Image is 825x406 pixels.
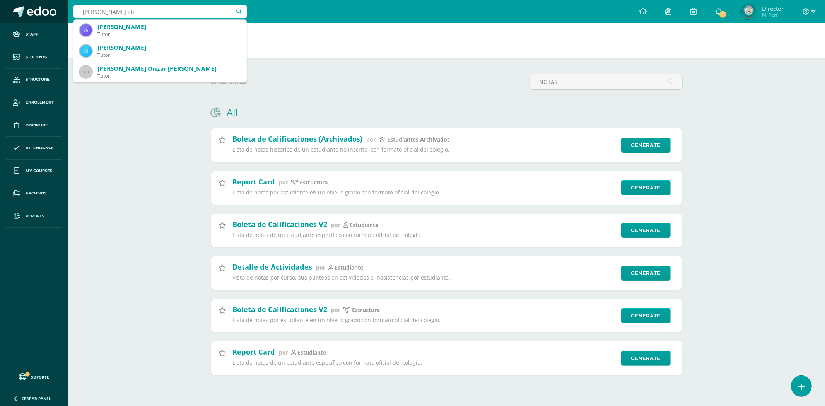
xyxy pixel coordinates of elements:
[331,221,341,229] span: por
[73,5,247,18] input: Search a user…
[6,205,62,228] a: Reports
[331,306,341,314] span: por
[26,213,44,219] span: Reports
[233,347,275,357] h2: Report Card
[621,266,671,281] a: Generate
[233,232,616,239] p: Lista de notas de un estudiante específico con formato oficial del colegio.
[80,45,92,57] img: 1b11d6c8e240dc7c05170ded554e5b2d.png
[9,371,59,382] a: Soporte
[6,69,62,92] a: Structure
[233,177,275,186] h2: Report Card
[621,351,671,366] a: Generate
[621,138,671,153] a: Generate
[298,349,326,356] p: estudiante
[80,24,92,36] img: 30ade449f95fe8c710555b3699ba74e9.png
[6,91,62,114] a: Enrollment
[233,274,616,281] p: Vista de notas por curso, sus punteos en actividades e inasistencias por estudiante.
[335,264,364,271] p: estudiante
[621,308,671,323] a: Generate
[97,44,241,52] div: [PERSON_NAME]
[6,137,62,160] a: Attendance
[26,77,50,83] span: Structure
[300,179,328,186] p: estructura
[97,23,241,31] div: [PERSON_NAME]
[233,220,328,229] h2: Boleta de Calificaciones V2
[233,189,616,196] p: Lista de notas por estudiante en un nivel o grado con formato oficial del colegio.
[26,122,48,128] span: Discipline
[6,182,62,205] a: Archivos
[350,222,379,229] p: estudiante
[97,31,241,38] div: Tutor
[233,359,616,366] p: Lista de notas de un estudiante específico con formato oficial del colegio.
[233,305,328,314] h2: Boleta de Calificaciones V2
[26,145,54,151] span: Attendance
[279,349,289,356] span: por
[762,5,784,12] span: Director
[233,317,616,324] p: Lista de notas por estudiante en un nivel o grado con formato oficial del colegio.
[26,99,54,106] span: Enrollment
[97,73,241,79] div: Tutor
[26,190,46,196] span: Archivos
[26,54,47,60] span: Students
[22,396,51,401] span: Cerrar panel
[316,264,326,271] span: por
[80,66,92,78] img: 45x45
[367,136,376,143] span: por
[621,180,671,195] a: Generate
[6,23,62,46] a: Staff
[6,160,62,183] a: My courses
[741,4,756,19] img: 648d3fb031ec89f861c257ccece062c1.png
[6,114,62,137] a: Discipline
[97,65,241,73] div: [PERSON_NAME] Orizar [PERSON_NAME]
[31,374,50,380] span: Soporte
[352,307,380,314] p: Estructura
[233,146,616,153] p: Lista de notas historico de un estudiante no inscrito, con formato oficial del colegio.
[26,31,38,38] span: Staff
[388,136,450,143] p: Estudiantes Archivados
[233,134,363,143] h2: Boleta de Calificaciones (Archivados)
[279,179,289,186] span: por
[530,74,682,89] input: Busca un reporte aquí...
[211,74,523,90] label: 65 reportes
[233,262,313,271] h2: Detalle de Actividades
[26,168,52,174] span: My courses
[6,46,62,69] a: Students
[97,52,241,58] div: Tutor
[227,106,238,119] h1: All
[762,12,784,18] span: Mi Perfil
[621,223,671,238] a: Generate
[719,10,727,19] span: 1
